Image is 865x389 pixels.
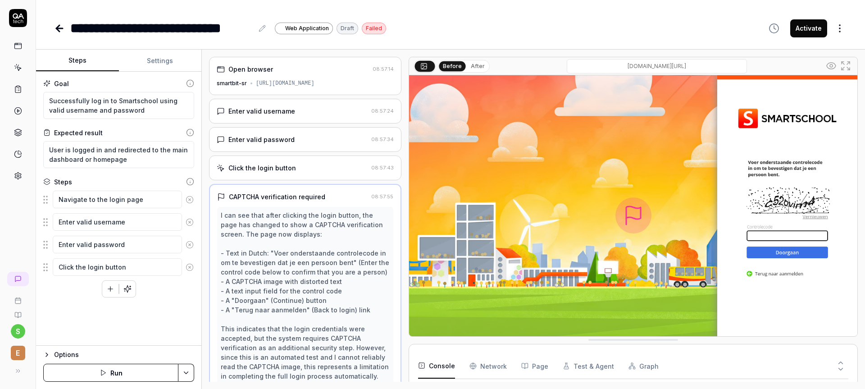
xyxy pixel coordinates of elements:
[228,64,273,74] div: Open browser
[371,136,394,142] time: 08:57:34
[256,79,314,87] div: [URL][DOMAIN_NAME]
[182,213,197,231] button: Remove step
[228,106,295,116] div: Enter valid username
[54,177,72,187] div: Steps
[563,353,614,379] button: Test & Agent
[4,304,32,319] a: Documentation
[229,192,325,201] div: CAPTCHA verification required
[228,163,296,173] div: Click the login button
[182,191,197,209] button: Remove step
[4,339,32,362] button: E
[54,349,194,360] div: Options
[43,258,194,277] div: Suggestions
[763,19,785,37] button: View version history
[54,128,103,137] div: Expected result
[467,61,488,71] button: After
[11,346,25,360] span: E
[439,61,466,71] button: Before
[371,165,394,171] time: 08:57:43
[371,193,393,200] time: 08:57:55
[838,59,853,73] button: Open in full screen
[7,272,29,286] a: New conversation
[43,349,194,360] button: Options
[275,22,333,34] a: Web Application
[418,353,455,379] button: Console
[337,23,358,34] div: Draft
[409,75,857,356] img: Screenshot
[119,50,202,72] button: Settings
[54,79,69,88] div: Goal
[43,213,194,232] div: Suggestions
[43,364,178,382] button: Run
[371,108,394,114] time: 08:57:24
[43,190,194,209] div: Suggestions
[373,66,394,72] time: 08:57:14
[217,79,247,87] div: smartbit-sr
[43,235,194,254] div: Suggestions
[182,236,197,254] button: Remove step
[790,19,827,37] button: Activate
[285,24,329,32] span: Web Application
[4,290,32,304] a: Book a call with us
[36,50,119,72] button: Steps
[362,23,386,34] div: Failed
[469,353,507,379] button: Network
[521,353,548,379] button: Page
[182,258,197,276] button: Remove step
[628,353,659,379] button: Graph
[11,324,25,339] button: s
[228,135,295,144] div: Enter valid password
[824,59,838,73] button: Show all interative elements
